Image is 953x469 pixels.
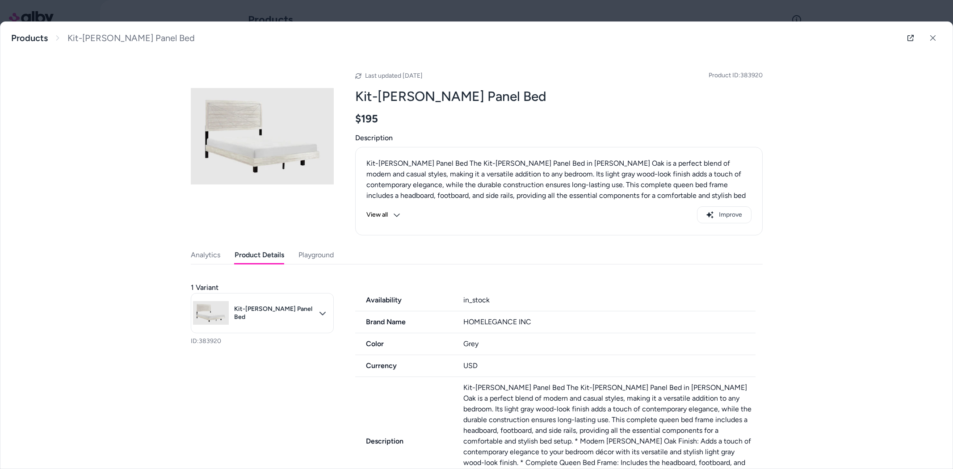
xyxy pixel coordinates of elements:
[463,360,756,371] div: USD
[697,206,751,223] button: Improve
[355,112,378,126] span: $195
[355,317,453,327] span: Brand Name
[355,295,453,306] span: Availability
[355,339,453,349] span: Color
[366,158,751,244] p: Kit-[PERSON_NAME] Panel Bed The Kit-[PERSON_NAME] Panel Bed in [PERSON_NAME] Oak is a perfect ble...
[11,33,48,44] a: Products
[463,317,756,327] div: HOMELEGANCE INC
[191,246,220,264] button: Analytics
[193,295,229,331] img: 383920_grey_wood_bed_signature_7103.jpg
[234,305,314,321] span: Kit-[PERSON_NAME] Panel Bed
[191,282,218,293] span: 1 Variant
[365,72,423,80] span: Last updated [DATE]
[355,360,453,371] span: Currency
[11,33,195,44] nav: breadcrumb
[355,88,763,105] h2: Kit-[PERSON_NAME] Panel Bed
[355,436,453,447] span: Description
[366,206,400,223] button: View all
[298,246,334,264] button: Playground
[463,295,756,306] div: in_stock
[235,246,284,264] button: Product Details
[355,133,763,143] span: Description
[191,337,334,346] p: ID: 383920
[191,293,334,333] button: Kit-[PERSON_NAME] Panel Bed
[463,339,756,349] div: Grey
[191,65,334,208] img: 383920_grey_wood_bed_signature_7103.jpg
[709,71,763,80] span: Product ID: 383920
[67,33,195,44] span: Kit-[PERSON_NAME] Panel Bed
